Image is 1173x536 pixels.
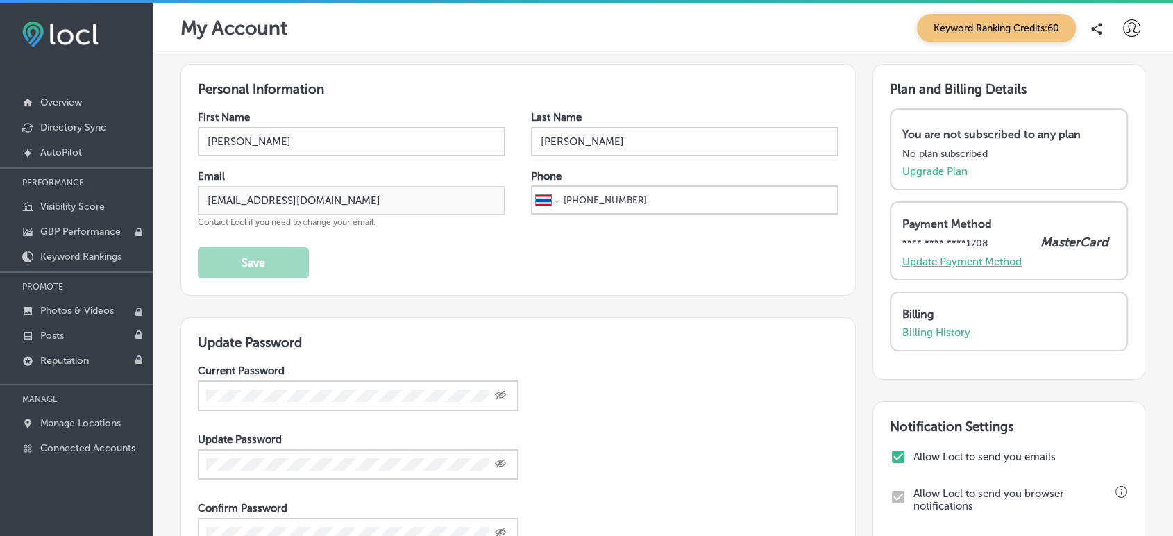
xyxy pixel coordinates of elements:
[902,326,970,339] a: Billing History
[902,148,988,160] p: No plan subscribed
[1115,486,1128,499] button: Please check your browser notification settings if you are not able to adjust this field.
[495,390,506,402] span: Toggle password visibility
[198,127,505,156] input: Enter First Name
[40,201,105,212] p: Visibility Score
[40,417,121,429] p: Manage Locations
[531,170,562,183] label: Phone
[40,330,64,342] p: Posts
[902,128,1081,141] p: You are not subscribed to any plan
[22,22,99,47] img: fda3e92497d09a02dc62c9cd864e3231.png
[1040,235,1108,250] p: MasterCard
[562,187,834,213] input: Phone number
[40,226,121,237] p: GBP Performance
[198,170,225,183] label: Email
[495,458,506,471] span: Toggle password visibility
[913,451,1124,463] label: Allow Locl to send you emails
[902,165,968,178] a: Upgrade Plan
[902,217,1108,231] p: Payment Method
[902,308,1108,321] p: Billing
[198,217,375,227] span: Contact Locl if you need to change your email.
[198,433,282,446] label: Update Password
[40,442,135,454] p: Connected Accounts
[198,502,287,514] label: Confirm Password
[198,186,505,215] input: Enter Email
[40,122,106,133] p: Directory Sync
[198,335,838,351] h3: Update Password
[40,355,89,367] p: Reputation
[180,17,287,40] p: My Account
[198,365,285,377] label: Current Password
[913,487,1112,512] label: Allow Locl to send you browser notifications
[40,251,121,262] p: Keyword Rankings
[890,81,1128,97] h3: Plan and Billing Details
[531,127,838,156] input: Enter Last Name
[531,111,582,124] label: Last Name
[902,256,1022,268] a: Update Payment Method
[40,97,82,108] p: Overview
[917,14,1076,42] span: Keyword Ranking Credits: 60
[198,81,838,97] h3: Personal Information
[40,146,82,158] p: AutoPilot
[890,419,1128,435] h3: Notification Settings
[198,247,309,278] button: Save
[198,111,250,124] label: First Name
[40,305,114,317] p: Photos & Videos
